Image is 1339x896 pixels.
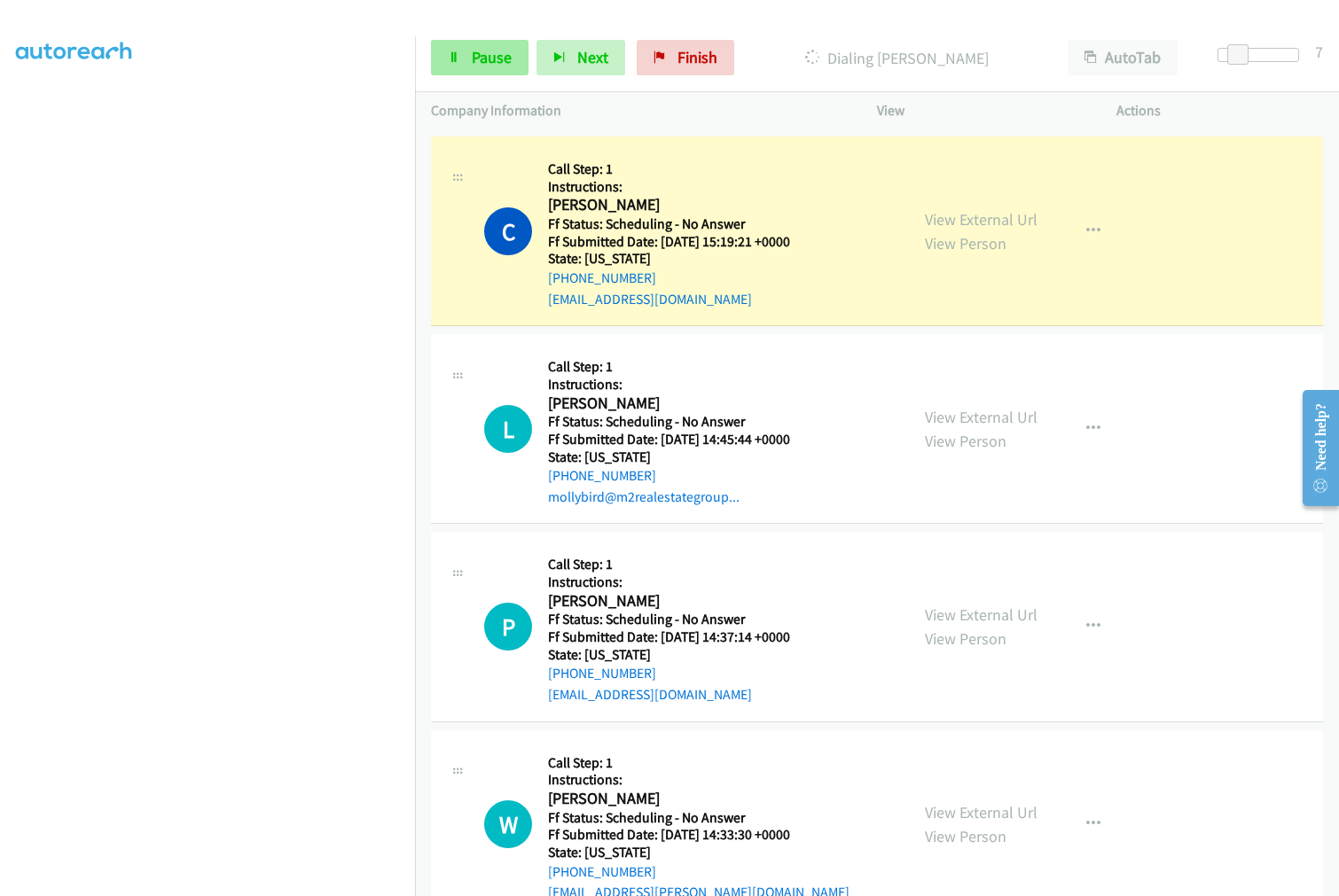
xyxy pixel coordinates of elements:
[548,250,812,268] h5: State: [US_STATE]
[548,573,812,591] h5: Instructions:
[548,754,850,772] h5: Call Step: 1
[877,100,1085,121] p: View
[548,233,812,251] h5: Ff Submitted Date: [DATE] 15:19:21 +0000
[925,407,1038,427] a: View External Url
[925,233,1006,253] a: View Person
[925,628,1006,649] a: View Person
[548,844,850,861] h5: State: [US_STATE]
[548,413,812,431] h5: Ff Status: Scheduling - No Answer
[472,47,512,67] span: Pause
[548,160,812,178] h5: Call Step: 1
[637,40,734,75] a: Finish
[548,556,812,573] h5: Call Step: 1
[677,47,717,67] span: Finish
[1315,40,1323,64] div: 7
[484,207,532,255] h1: C
[548,178,812,196] h5: Instructions:
[548,448,812,466] h5: State: [US_STATE]
[548,291,752,308] a: [EMAIL_ADDRESS][DOMAIN_NAME]
[548,665,656,682] a: [PHONE_NUMBER]
[431,40,529,75] a: Pause
[548,628,812,646] h5: Ff Submitted Date: [DATE] 14:37:14 +0000
[548,376,812,393] h5: Instructions:
[577,47,608,67] span: Next
[548,195,812,215] h2: [PERSON_NAME]
[431,100,845,121] p: Company Information
[484,603,532,651] h1: P
[548,358,812,376] h5: Call Step: 1
[925,826,1006,846] a: View Person
[548,826,850,844] h5: Ff Submitted Date: [DATE] 14:33:30 +0000
[484,405,532,453] div: The call is yet to be attempted
[548,269,656,286] a: [PHONE_NUMBER]
[16,51,415,893] iframe: Dialpad
[925,209,1038,230] a: View External Url
[548,431,812,448] h5: Ff Submitted Date: [DATE] 14:45:44 +0000
[1288,378,1339,518] iframe: Resource Center
[925,802,1038,822] a: View External Url
[548,488,740,505] a: mollybird@m2realestategroup...
[548,789,812,809] h2: [PERSON_NAME]
[925,431,1006,451] a: View Person
[548,591,812,612] h2: [PERSON_NAME]
[548,215,812,233] h5: Ff Status: Scheduling - No Answer
[548,809,850,827] h5: Ff Status: Scheduling - No Answer
[548,686,752,703] a: [EMAIL_ADDRESS][DOMAIN_NAME]
[758,46,1036,70] p: Dialing [PERSON_NAME]
[548,771,850,789] h5: Instructions:
[548,646,812,664] h5: State: [US_STATE]
[484,405,532,453] h1: L
[925,604,1038,625] a: View External Url
[484,800,532,848] h1: W
[548,393,812,414] h2: [PERSON_NAME]
[548,467,656,484] a: [PHONE_NUMBER]
[484,603,532,651] div: The call is yet to be attempted
[548,863,656,880] a: [PHONE_NUMBER]
[1116,100,1324,121] p: Actions
[548,611,812,628] h5: Ff Status: Scheduling - No Answer
[484,800,532,848] div: The call is yet to be attempted
[536,40,625,75] button: Next
[1068,40,1178,75] button: AutoTab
